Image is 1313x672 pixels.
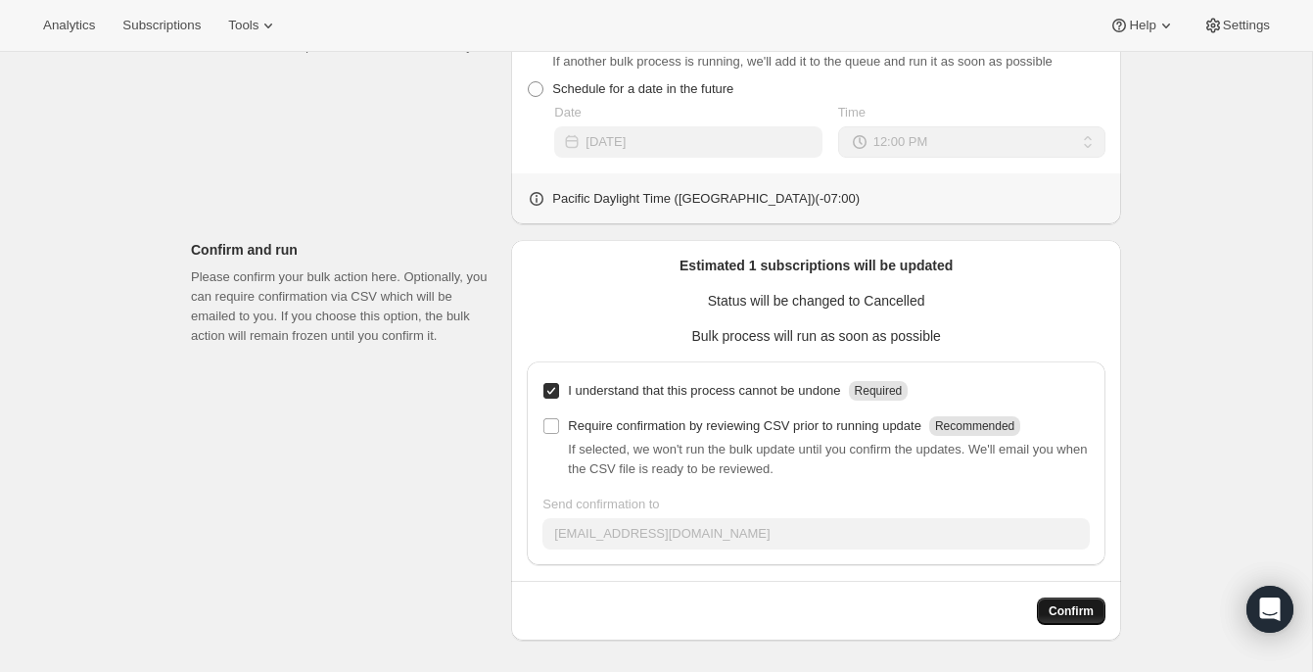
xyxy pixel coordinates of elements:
span: Confirm [1049,603,1094,619]
span: Analytics [43,18,95,33]
p: Please confirm your bulk action here. Optionally, you can require confirmation via CSV which will... [191,267,495,346]
p: Require confirmation by reviewing CSV prior to running update [568,416,921,436]
p: Estimated 1 subscriptions will be updated [527,256,1105,275]
div: Open Intercom Messenger [1246,586,1293,633]
span: Time [838,105,866,120]
span: Tools [228,18,258,33]
button: Settings [1192,12,1282,39]
p: Confirm and run [191,240,495,260]
p: Pacific Daylight Time ([GEOGRAPHIC_DATA]) ( -07 : 00 ) [552,189,860,209]
span: Settings [1223,18,1270,33]
button: Confirm [1037,598,1105,625]
span: Recommended [935,419,1014,433]
button: Tools [216,12,290,39]
button: Subscriptions [111,12,212,39]
span: Date [554,105,581,120]
span: Subscriptions [122,18,201,33]
span: If another bulk process is running, we'll add it to the queue and run it as soon as possible [552,54,1053,69]
button: Analytics [31,12,107,39]
span: Schedule for a date in the future [552,81,733,96]
span: Send confirmation to [542,497,659,511]
button: Help [1098,12,1187,39]
p: Status will be changed to Cancelled [527,291,1105,311]
p: I understand that this process cannot be undone [568,381,840,401]
span: Help [1129,18,1155,33]
span: Required [855,384,903,398]
span: If selected, we won't run the bulk update until you confirm the updates. We'll email you when the... [568,442,1087,476]
p: Bulk process will run as soon as possible [527,326,1105,346]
